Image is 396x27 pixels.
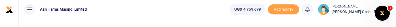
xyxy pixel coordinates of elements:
[388,6,393,11] span: 1
[6,6,13,13] img: logo-small
[268,4,299,15] span: Add money
[318,4,329,15] img: profile-user
[375,6,390,21] iframe: Intercom live chat
[268,7,299,11] a: Add money
[37,7,89,12] span: Asili Farms Masindi Limited
[227,4,268,15] li: Wallet ballance
[332,4,391,9] small: [PERSON_NAME]
[230,4,265,15] a: UGX 4,759,679
[268,4,299,15] li: Toup your wallet
[318,4,391,15] a: profile-user [PERSON_NAME] [PERSON_NAME] Cash - Finance
[332,9,391,15] span: [PERSON_NAME] Cash - Finance
[6,7,13,12] a: logo-small logo-large logo-large
[234,6,261,13] span: UGX 4,759,679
